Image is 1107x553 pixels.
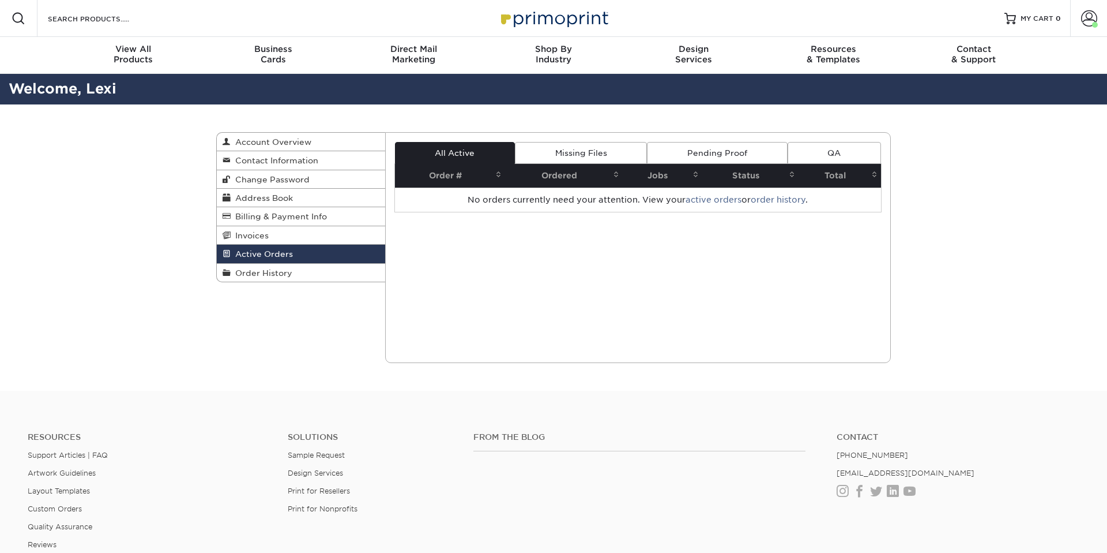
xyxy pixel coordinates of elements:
[288,451,345,459] a: Sample Request
[344,37,484,74] a: Direct MailMarketing
[204,44,344,65] div: Cards
[217,151,385,170] a: Contact Information
[288,432,456,442] h4: Solutions
[837,451,908,459] a: [PHONE_NUMBER]
[344,44,484,54] span: Direct Mail
[288,487,350,495] a: Print for Resellers
[623,44,763,65] div: Services
[1056,14,1061,23] span: 0
[231,175,310,184] span: Change Password
[395,164,505,188] th: Order #
[799,164,881,188] th: Total
[231,231,269,240] span: Invoices
[686,195,741,204] a: active orders
[204,44,344,54] span: Business
[837,432,1079,442] a: Contact
[903,44,1044,65] div: & Support
[751,195,805,204] a: order history
[763,44,903,54] span: Resources
[484,44,624,65] div: Industry
[28,522,92,531] a: Quality Assurance
[496,6,611,31] img: Primoprint
[231,193,293,203] span: Address Book
[28,432,270,442] h4: Resources
[763,37,903,74] a: Resources& Templates
[231,249,293,259] span: Active Orders
[647,142,787,164] a: Pending Proof
[702,164,799,188] th: Status
[217,226,385,245] a: Invoices
[28,469,96,477] a: Artwork Guidelines
[484,44,624,54] span: Shop By
[395,142,515,164] a: All Active
[288,469,343,477] a: Design Services
[623,44,763,54] span: Design
[28,487,90,495] a: Layout Templates
[204,37,344,74] a: BusinessCards
[231,212,327,221] span: Billing & Payment Info
[217,133,385,151] a: Account Overview
[28,451,108,459] a: Support Articles | FAQ
[217,170,385,189] a: Change Password
[231,156,318,165] span: Contact Information
[217,189,385,207] a: Address Book
[217,264,385,282] a: Order History
[217,245,385,263] a: Active Orders
[63,44,204,65] div: Products
[63,37,204,74] a: View AllProducts
[788,142,881,164] a: QA
[903,44,1044,54] span: Contact
[47,12,159,25] input: SEARCH PRODUCTS.....
[484,37,624,74] a: Shop ByIndustry
[344,44,484,65] div: Marketing
[837,469,974,477] a: [EMAIL_ADDRESS][DOMAIN_NAME]
[903,37,1044,74] a: Contact& Support
[623,164,702,188] th: Jobs
[763,44,903,65] div: & Templates
[505,164,623,188] th: Ordered
[623,37,763,74] a: DesignServices
[28,505,82,513] a: Custom Orders
[231,268,292,278] span: Order History
[473,432,806,442] h4: From the Blog
[63,44,204,54] span: View All
[231,137,311,147] span: Account Overview
[217,207,385,226] a: Billing & Payment Info
[1021,14,1053,24] span: MY CART
[515,142,647,164] a: Missing Files
[28,540,57,549] a: Reviews
[395,188,882,212] td: No orders currently need your attention. View your or .
[288,505,357,513] a: Print for Nonprofits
